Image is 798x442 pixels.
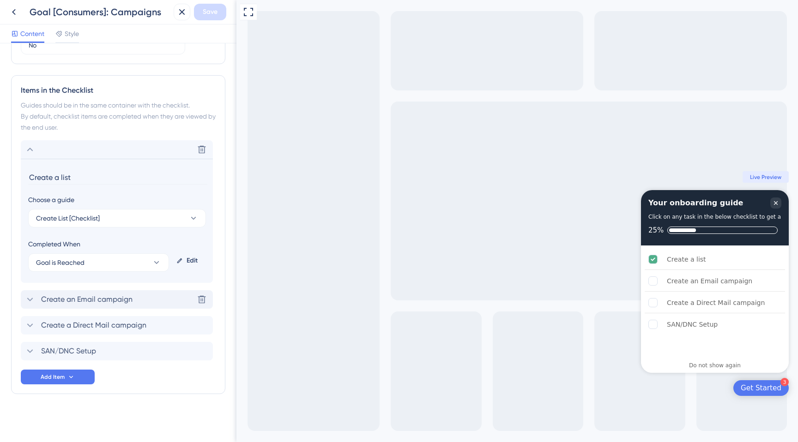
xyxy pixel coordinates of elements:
div: Open Get Started checklist, remaining modules: 3 [497,380,552,396]
div: Checklist progress: 25% [412,226,545,234]
span: Style [65,28,79,39]
div: Get Started [504,383,545,393]
span: Live Preview [514,173,545,181]
div: Guides should be in the same container with the checklist. By default, checklist items are comple... [21,100,216,133]
div: Create an Email campaign is incomplete. [408,271,549,292]
button: Create List [Checklist] [28,209,206,227]
span: Create a Direct Mail campaign [41,320,146,331]
button: Goal is Reached [28,253,169,272]
span: Create List [Checklist] [36,213,100,224]
div: Goal [Consumers]: Campaigns [30,6,170,18]
div: SAN/DNC Setup is incomplete. [408,314,549,334]
div: 3 [544,378,552,386]
div: Create a Direct Mail campaign is incomplete. [408,293,549,313]
div: Items in the Checklist [21,85,216,96]
div: Close Checklist [534,197,545,209]
div: Create an Email campaign [430,275,516,287]
div: Completed When [28,239,169,250]
span: SAN/DNC Setup [41,346,96,357]
button: Save [194,4,226,20]
span: Goal is Reached [36,257,85,268]
div: 25% [412,226,427,234]
input: Type the value [29,40,177,50]
div: Checklist items [405,245,552,355]
input: Header [28,170,207,185]
div: Create a list [430,254,470,265]
button: Add Item [21,370,95,384]
span: Save [203,6,218,18]
div: Edit [173,250,206,272]
span: Add Item [41,373,65,381]
div: SAN/DNC Setup [430,319,481,330]
div: Your onboarding guide [412,197,507,209]
div: Checklist Container [405,190,552,373]
div: Click on any task in the below checklist to get a guided walkthrough [412,212,601,221]
div: Create a Direct Mail campaign [430,297,528,308]
span: Content [20,28,44,39]
div: Do not show again [453,362,504,369]
div: Choose a guide [28,194,206,205]
span: Create an Email campaign [41,294,133,305]
div: Create a list is complete. [408,249,549,270]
